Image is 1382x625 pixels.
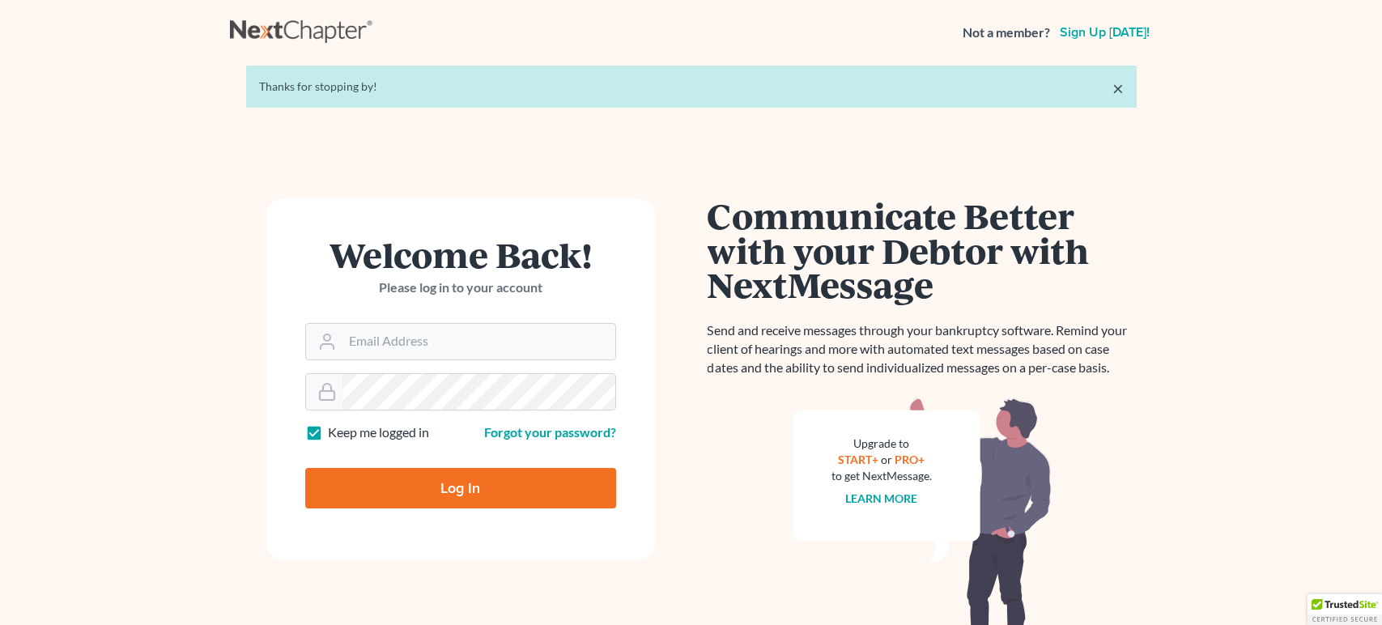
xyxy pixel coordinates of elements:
p: Send and receive messages through your bankruptcy software. Remind your client of hearings and mo... [708,321,1137,377]
a: Learn more [845,491,917,505]
label: Keep me logged in [328,423,429,442]
p: Please log in to your account [305,278,616,297]
a: Forgot your password? [484,424,616,440]
div: Upgrade to [831,436,932,452]
a: PRO+ [895,453,925,466]
a: × [1112,79,1124,98]
input: Log In [305,468,616,508]
strong: Not a member? [963,23,1050,42]
div: Thanks for stopping by! [259,79,1124,95]
span: or [881,453,892,466]
div: TrustedSite Certified [1308,594,1382,625]
a: START+ [838,453,878,466]
a: Sign up [DATE]! [1057,26,1153,39]
div: to get NextMessage. [831,468,932,484]
h1: Welcome Back! [305,237,616,272]
input: Email Address [342,324,615,359]
h1: Communicate Better with your Debtor with NextMessage [708,198,1137,302]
